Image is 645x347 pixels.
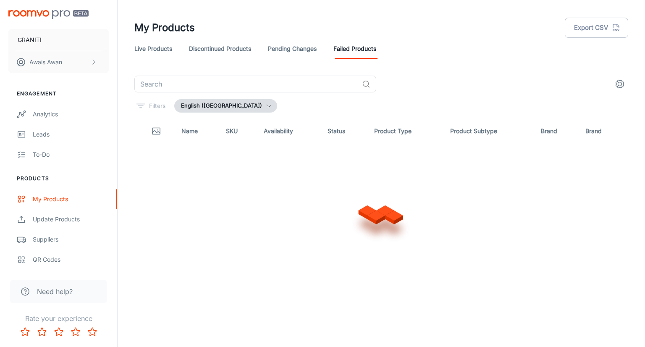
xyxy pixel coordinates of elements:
p: Rate your experience [7,313,110,323]
button: Export CSV [565,18,628,38]
button: Rate 4 star [67,323,84,340]
h1: My Products [134,20,195,35]
a: Live Products [134,39,172,59]
button: Rate 3 star [50,323,67,340]
p: Awais Awan [29,58,62,67]
button: Rate 2 star [34,323,50,340]
th: Availability [257,119,321,143]
th: SKU [219,119,257,143]
button: settings [611,76,628,92]
th: Status [321,119,367,143]
img: Roomvo PRO Beta [8,10,89,19]
button: Awais Awan [8,51,109,73]
input: Search [134,76,359,92]
button: Rate 5 star [84,323,101,340]
th: Brand [534,119,579,143]
p: GRANITI [18,35,42,45]
th: Product Subtype [443,119,534,143]
div: Leads [33,130,109,139]
button: English ([GEOGRAPHIC_DATA]) [174,99,277,113]
button: Rate 1 star [17,323,34,340]
svg: Thumbnail [151,126,161,136]
div: QR Codes [33,255,109,264]
th: Name [175,119,219,143]
div: Suppliers [33,235,109,244]
a: Discontinued Products [189,39,251,59]
th: Brand [579,119,628,143]
div: My Products [33,195,109,204]
span: Need help? [37,287,73,297]
a: Failed Products [333,39,376,59]
div: Update Products [33,215,109,224]
div: To-do [33,150,109,159]
button: GRANITI [8,29,109,51]
a: Pending Changes [268,39,317,59]
div: Analytics [33,110,109,119]
th: Product Type [367,119,443,143]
